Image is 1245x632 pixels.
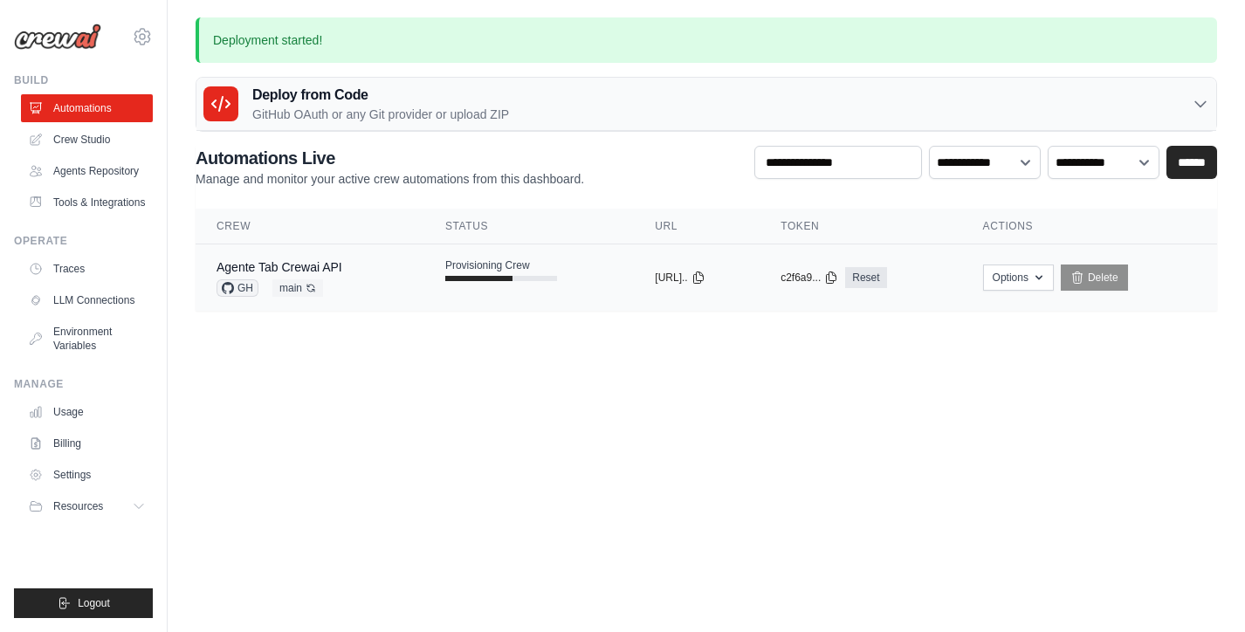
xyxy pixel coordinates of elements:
[21,255,153,283] a: Traces
[21,318,153,360] a: Environment Variables
[196,146,584,170] h2: Automations Live
[21,189,153,216] a: Tools & Integrations
[217,260,342,274] a: Agente Tab Crewai API
[14,377,153,391] div: Manage
[845,267,886,288] a: Reset
[78,596,110,610] span: Logout
[760,209,961,244] th: Token
[14,588,153,618] button: Logout
[21,94,153,122] a: Automations
[781,271,838,285] button: c2f6a9...
[634,209,760,244] th: URL
[21,157,153,185] a: Agents Repository
[14,24,101,50] img: Logo
[21,461,153,489] a: Settings
[14,73,153,87] div: Build
[196,209,424,244] th: Crew
[21,429,153,457] a: Billing
[252,85,509,106] h3: Deploy from Code
[196,170,584,188] p: Manage and monitor your active crew automations from this dashboard.
[14,234,153,248] div: Operate
[424,209,634,244] th: Status
[1061,264,1128,291] a: Delete
[252,106,509,123] p: GitHub OAuth or any Git provider or upload ZIP
[21,126,153,154] a: Crew Studio
[272,279,323,297] span: main
[217,279,258,297] span: GH
[962,209,1217,244] th: Actions
[21,398,153,426] a: Usage
[21,286,153,314] a: LLM Connections
[196,17,1217,63] p: Deployment started!
[21,492,153,520] button: Resources
[445,258,530,272] span: Provisioning Crew
[53,499,103,513] span: Resources
[983,264,1054,291] button: Options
